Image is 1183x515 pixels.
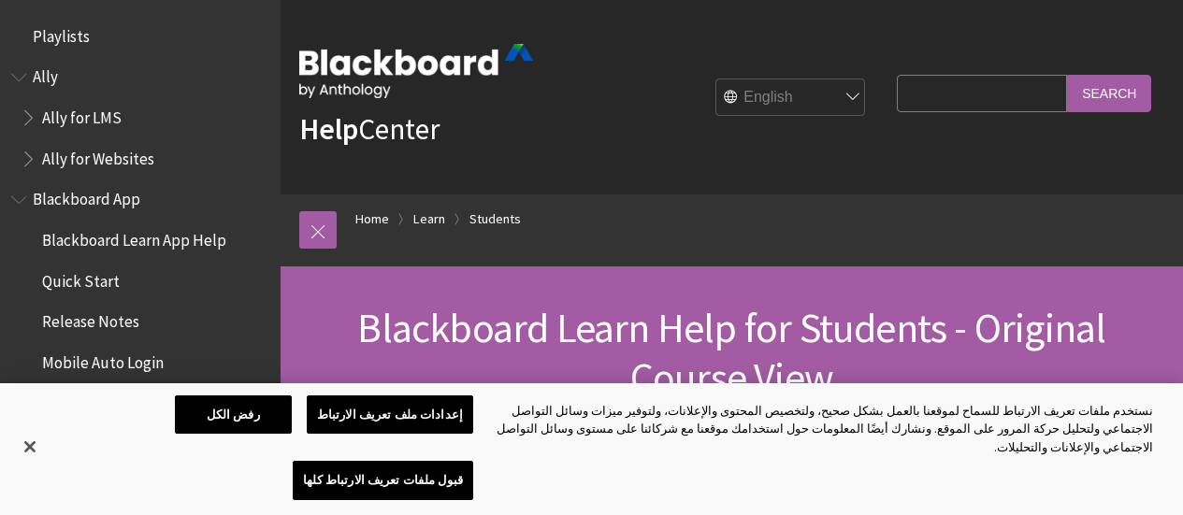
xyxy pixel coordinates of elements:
[42,143,154,168] span: Ally for Websites
[473,402,1153,457] div: نستخدم ملفات تعريف الارتباط للسماح لموقعنا بالعمل بشكل صحيح، ولتخصيص المحتوى والإعلانات، ولتوفير ...
[42,102,122,127] span: Ally for LMS
[175,395,292,435] button: رفض الكل
[33,21,90,46] span: Playlists
[716,79,866,117] select: Site Language Selector
[293,461,473,500] button: قبول ملفات تعريف الارتباط كلها
[1067,75,1151,111] input: Search
[307,395,473,435] button: إعدادات ملف تعريف الارتباط
[11,21,269,52] nav: Book outline for Playlists
[42,307,139,332] span: Release Notes
[11,62,269,175] nav: Book outline for Anthology Ally Help
[42,347,164,372] span: Mobile Auto Login
[299,110,358,148] strong: Help
[42,265,120,291] span: Quick Start
[299,110,440,148] a: HelpCenter
[355,207,389,231] a: Home
[357,302,1105,403] span: Blackboard Learn Help for Students - Original Course View
[9,426,50,467] button: إغلاق
[42,224,226,250] span: Blackboard Learn App Help
[299,44,533,98] img: Blackboard by Anthology
[33,62,58,87] span: Ally
[469,207,521,231] a: Students
[33,184,140,209] span: Blackboard App
[413,207,445,231] a: Learn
